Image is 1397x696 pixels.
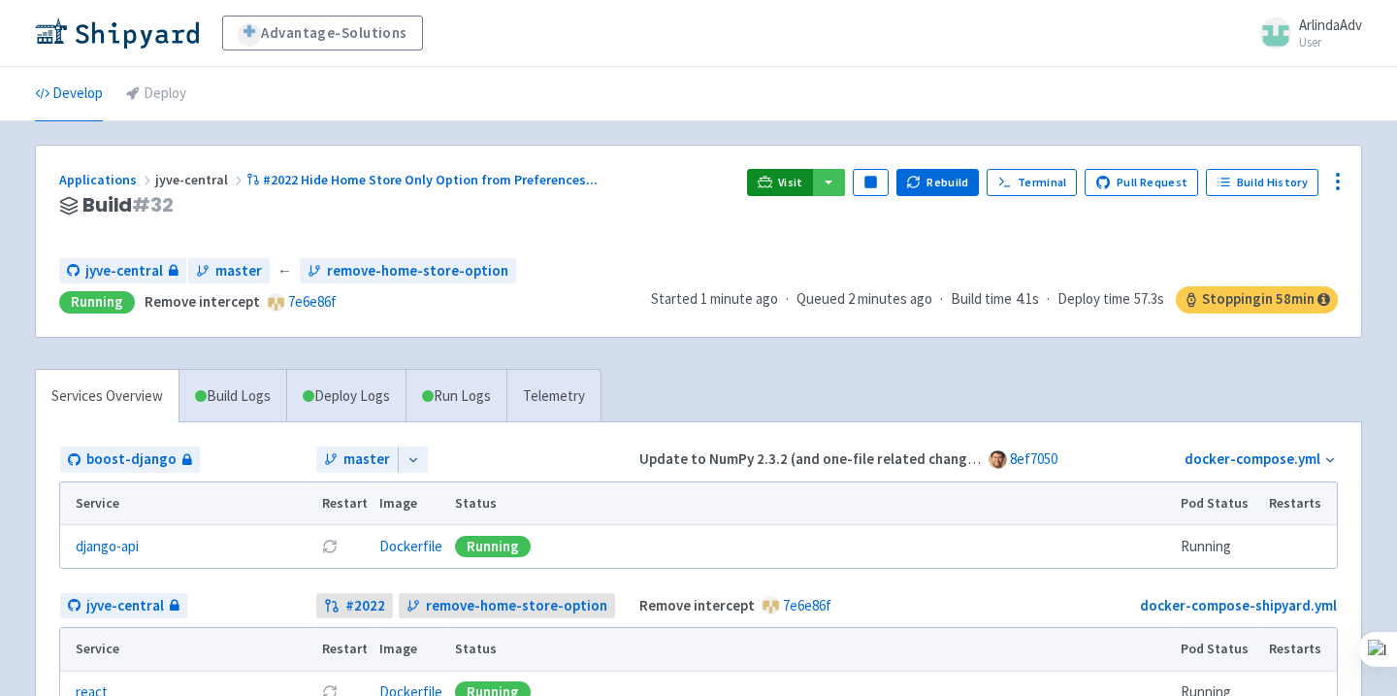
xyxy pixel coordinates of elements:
[36,370,179,423] a: Services Overview
[747,169,813,196] a: Visit
[1263,628,1337,671] th: Restarts
[1175,482,1263,525] th: Pod Status
[987,169,1077,196] a: Terminal
[222,16,423,50] a: Advantage-Solutions
[85,260,163,282] span: jyve-central
[132,191,174,218] span: # 32
[853,169,888,196] button: Pause
[1134,288,1164,311] span: 57.3s
[1263,482,1337,525] th: Restarts
[399,593,615,619] a: remove-home-store-option
[651,289,778,308] span: Started
[86,448,177,471] span: boost-django
[288,292,337,311] a: 7e6e86f
[848,289,932,308] time: 2 minutes ago
[59,258,186,284] a: jyve-central
[246,171,601,188] a: #2022 Hide Home Store Only Option from Preferences...
[449,628,1175,671] th: Status
[406,370,506,423] a: Run Logs
[1175,628,1263,671] th: Pod Status
[374,482,449,525] th: Image
[82,194,174,216] span: Build
[315,628,374,671] th: Restart
[1176,286,1338,314] span: Stopping in 58 min
[1206,169,1318,196] a: Build History
[700,289,778,308] time: 1 minute ago
[1299,16,1362,34] span: ArlindaAdv
[215,260,262,282] span: master
[300,258,516,284] a: remove-home-store-option
[316,593,393,619] a: #2022
[35,17,199,49] img: Shipyard logo
[639,449,1032,468] strong: Update to NumPy 2.3.2 (and one-file related change) (#3944)
[506,370,601,423] a: Telemetry
[76,536,139,558] a: django-api
[59,291,135,314] div: Running
[651,286,1338,314] div: · · ·
[60,482,315,525] th: Service
[1249,17,1362,49] a: ArlindaAdv User
[951,288,1012,311] span: Build time
[449,482,1175,525] th: Status
[343,448,390,471] span: master
[426,595,607,617] span: remove-home-store-option
[1175,525,1263,568] td: Running
[286,370,406,423] a: Deploy Logs
[263,171,598,188] span: #2022 Hide Home Store Only Option from Preferences ...
[1016,288,1039,311] span: 4.1s
[145,292,260,311] strong: Remove intercept
[322,539,338,554] button: Restart pod
[345,595,385,617] strong: # 2022
[1085,169,1198,196] a: Pull Request
[379,537,442,555] a: Dockerfile
[35,67,103,121] a: Develop
[188,258,270,284] a: master
[374,628,449,671] th: Image
[796,289,932,308] span: Queued
[126,67,186,121] a: Deploy
[778,175,803,190] span: Visit
[1010,449,1057,468] a: 8ef7050
[179,370,286,423] a: Build Logs
[1140,596,1337,614] a: docker-compose-shipyard.yml
[59,171,155,188] a: Applications
[155,171,246,188] span: jyve-central
[1299,36,1362,49] small: User
[86,595,164,617] span: jyve-central
[316,447,398,473] a: master
[60,628,315,671] th: Service
[783,596,831,614] a: 7e6e86f
[60,593,187,619] a: jyve-central
[1185,449,1320,468] a: docker-compose.yml
[455,536,531,557] div: Running
[315,482,374,525] th: Restart
[896,169,980,196] button: Rebuild
[327,260,508,282] span: remove-home-store-option
[1057,288,1130,311] span: Deploy time
[277,260,292,282] span: ←
[639,596,755,614] strong: Remove intercept
[60,447,200,473] a: boost-django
